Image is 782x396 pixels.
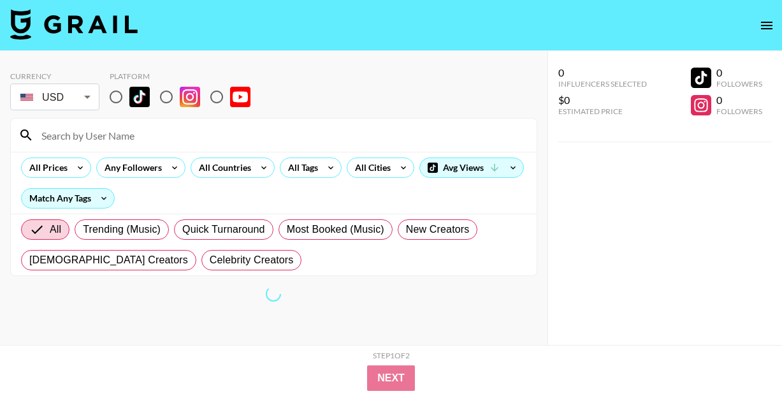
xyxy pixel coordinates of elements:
[110,71,261,81] div: Platform
[347,158,393,177] div: All Cities
[83,222,161,237] span: Trending (Music)
[22,158,70,177] div: All Prices
[129,87,150,107] img: TikTok
[373,351,410,360] div: Step 1 of 2
[367,365,415,391] button: Next
[13,86,97,108] div: USD
[34,125,529,145] input: Search by User Name
[10,71,99,81] div: Currency
[22,189,114,208] div: Match Any Tags
[716,94,762,106] div: 0
[716,66,762,79] div: 0
[50,222,61,237] span: All
[406,222,470,237] span: New Creators
[29,253,188,268] span: [DEMOGRAPHIC_DATA] Creators
[558,66,647,79] div: 0
[191,158,254,177] div: All Countries
[558,79,647,89] div: Influencers Selected
[180,87,200,107] img: Instagram
[97,158,164,177] div: Any Followers
[716,106,762,116] div: Followers
[230,87,250,107] img: YouTube
[558,94,647,106] div: $0
[182,222,265,237] span: Quick Turnaround
[266,286,281,302] span: Refreshing bookers, clients, countries, tags, cities, talent, talent...
[280,158,321,177] div: All Tags
[716,79,762,89] div: Followers
[210,253,294,268] span: Celebrity Creators
[558,106,647,116] div: Estimated Price
[754,13,779,38] button: open drawer
[420,158,523,177] div: Avg Views
[287,222,384,237] span: Most Booked (Music)
[10,9,138,40] img: Grail Talent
